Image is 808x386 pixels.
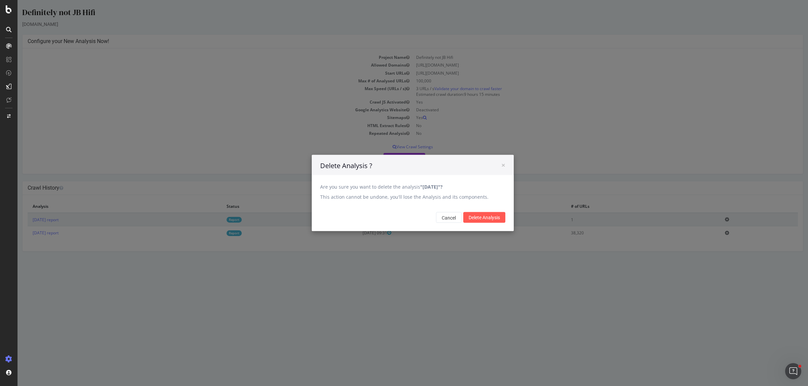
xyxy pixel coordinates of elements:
[303,184,488,190] p: Are you sure you want to delete the analysis
[303,194,488,200] p: This action cannot be undone, you'll lose the Analysis and its components.
[403,184,425,190] b: "[DATE]"?
[446,212,488,223] input: Delete Analysis
[484,160,488,170] span: ×
[785,363,801,379] iframe: Intercom live chat
[303,161,488,171] h4: Delete Analysis ?
[418,212,444,223] button: Cancel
